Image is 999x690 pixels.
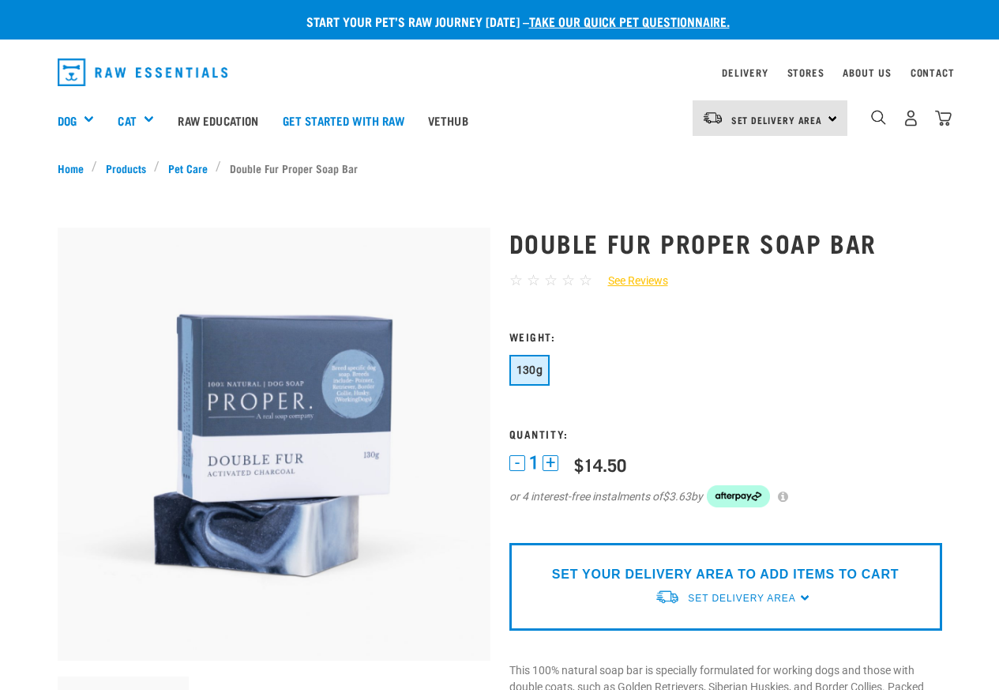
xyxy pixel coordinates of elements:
[574,454,626,474] div: $14.50
[529,454,539,471] span: 1
[516,364,543,376] span: 130g
[58,228,490,661] img: Double fur soap
[787,70,824,75] a: Stores
[58,160,92,176] a: Home
[843,70,891,75] a: About Us
[702,111,723,125] img: van-moving.png
[118,111,136,130] a: Cat
[911,70,955,75] a: Contact
[509,455,525,471] button: -
[592,273,668,289] a: See Reviews
[663,488,691,505] span: $3.63
[903,110,919,126] img: user.png
[722,70,768,75] a: Delivery
[160,160,216,176] a: Pet Care
[509,485,942,507] div: or 4 interest-free instalments of by
[561,271,575,289] span: ☆
[45,52,955,92] nav: dropdown navigation
[58,111,77,130] a: Dog
[527,271,540,289] span: ☆
[509,228,942,257] h1: Double Fur Proper Soap Bar
[731,117,823,123] span: Set Delivery Area
[579,271,592,289] span: ☆
[688,593,795,604] span: Set Delivery Area
[509,271,523,289] span: ☆
[509,330,942,342] h3: Weight:
[166,89,270,152] a: Raw Education
[271,89,416,152] a: Get started with Raw
[543,455,558,471] button: +
[509,428,942,439] h3: Quantity:
[97,160,154,176] a: Products
[58,160,942,176] nav: breadcrumbs
[655,589,680,605] img: van-moving.png
[935,110,952,126] img: home-icon@2x.png
[871,110,886,125] img: home-icon-1@2x.png
[529,17,730,25] a: take our quick pet questionnaire.
[58,58,228,86] img: Raw Essentials Logo
[552,565,899,584] p: SET YOUR DELIVERY AREA TO ADD ITEMS TO CART
[544,271,558,289] span: ☆
[416,89,480,152] a: Vethub
[707,485,770,507] img: Afterpay
[509,355,550,386] button: 130g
